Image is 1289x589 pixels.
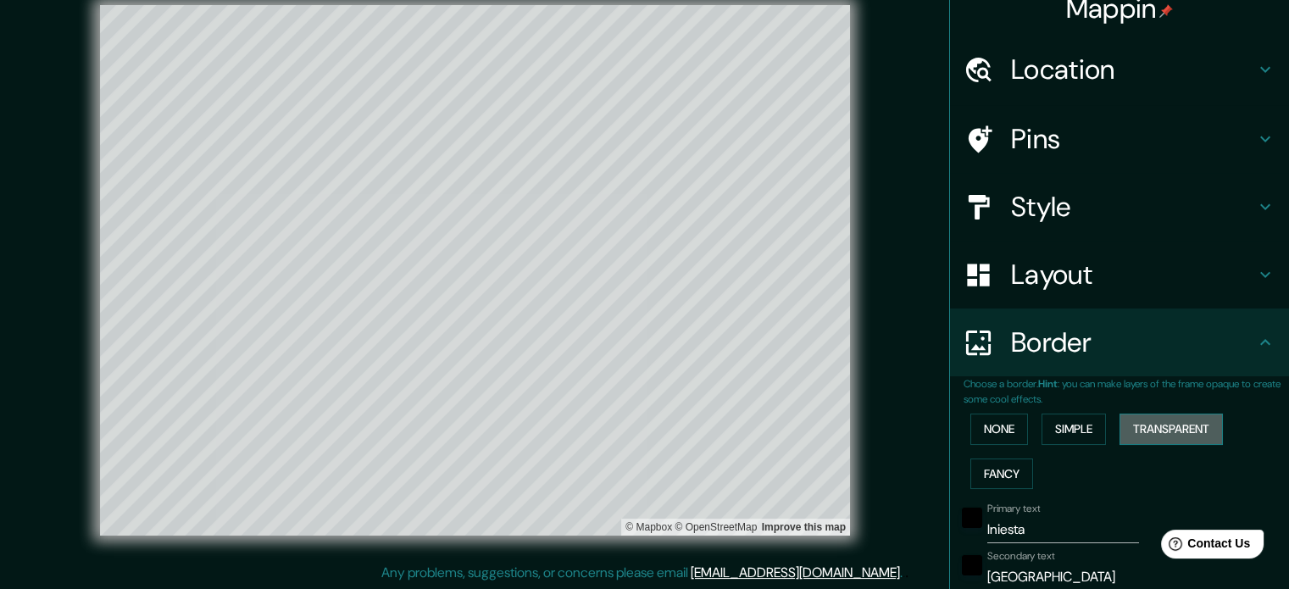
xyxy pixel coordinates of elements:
h4: Border [1011,325,1255,359]
iframe: Help widget launcher [1138,523,1270,570]
div: Layout [950,241,1289,308]
div: Border [950,308,1289,376]
div: Style [950,173,1289,241]
label: Primary text [987,502,1040,516]
h4: Location [1011,53,1255,86]
a: Mapbox [625,521,672,533]
button: black [962,555,982,575]
p: Any problems, suggestions, or concerns please email . [381,563,903,583]
h4: Layout [1011,258,1255,292]
label: Secondary text [987,549,1055,564]
button: Transparent [1120,414,1223,445]
p: Choose a border. : you can make layers of the frame opaque to create some cool effects. [964,376,1289,407]
a: [EMAIL_ADDRESS][DOMAIN_NAME] [691,564,900,581]
div: . [905,563,908,583]
button: Fancy [970,458,1033,490]
div: Pins [950,105,1289,173]
button: None [970,414,1028,445]
a: OpenStreetMap [675,521,757,533]
button: black [962,508,982,528]
a: Map feedback [762,521,846,533]
img: pin-icon.png [1159,4,1173,18]
h4: Style [1011,190,1255,224]
b: Hint [1038,377,1058,391]
h4: Pins [1011,122,1255,156]
div: Location [950,36,1289,103]
div: . [903,563,905,583]
button: Simple [1042,414,1106,445]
